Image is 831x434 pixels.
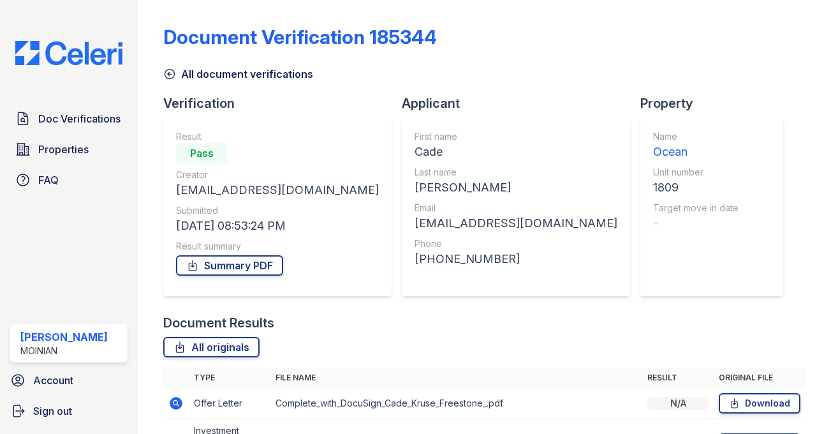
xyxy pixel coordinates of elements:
[176,240,379,253] div: Result summary
[640,94,793,112] div: Property
[20,345,108,357] div: Moinian
[653,130,739,161] a: Name Ocean
[415,179,617,197] div: [PERSON_NAME]
[5,398,133,424] a: Sign out
[653,130,739,143] div: Name
[5,41,133,65] img: CE_Logo_Blue-a8612792a0a2168367f1c8372b55b34899dd931a85d93a1a3d3e32e68fde9ad4.png
[163,337,260,357] a: All originals
[38,172,59,188] span: FAQ
[647,397,709,410] div: N/A
[653,143,739,161] div: Ocean
[10,167,128,193] a: FAQ
[653,214,739,232] div: -
[415,166,617,179] div: Last name
[176,168,379,181] div: Creator
[189,368,270,388] th: Type
[415,130,617,143] div: First name
[38,111,121,126] span: Doc Verifications
[653,179,739,197] div: 1809
[163,94,402,112] div: Verification
[415,237,617,250] div: Phone
[402,94,640,112] div: Applicant
[415,202,617,214] div: Email
[33,373,73,388] span: Account
[163,66,313,82] a: All document verifications
[176,255,283,276] a: Summary PDF
[38,142,89,157] span: Properties
[653,202,739,214] div: Target move in date
[415,250,617,268] div: [PHONE_NUMBER]
[189,388,270,419] td: Offer Letter
[176,217,379,235] div: [DATE] 08:53:24 PM
[10,137,128,162] a: Properties
[176,143,227,163] div: Pass
[415,143,617,161] div: Cade
[176,181,379,199] div: [EMAIL_ADDRESS][DOMAIN_NAME]
[415,214,617,232] div: [EMAIL_ADDRESS][DOMAIN_NAME]
[653,166,739,179] div: Unit number
[270,368,642,388] th: File name
[10,106,128,131] a: Doc Verifications
[163,26,437,49] div: Document Verification 185344
[163,314,274,332] div: Document Results
[270,388,642,419] td: Complete_with_DocuSign_Cade_Kruse_Freestone_.pdf
[642,368,714,388] th: Result
[5,368,133,393] a: Account
[176,130,379,143] div: Result
[714,368,805,388] th: Original file
[33,403,72,419] span: Sign out
[20,329,108,345] div: [PERSON_NAME]
[176,204,379,217] div: Submitted
[719,393,800,414] a: Download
